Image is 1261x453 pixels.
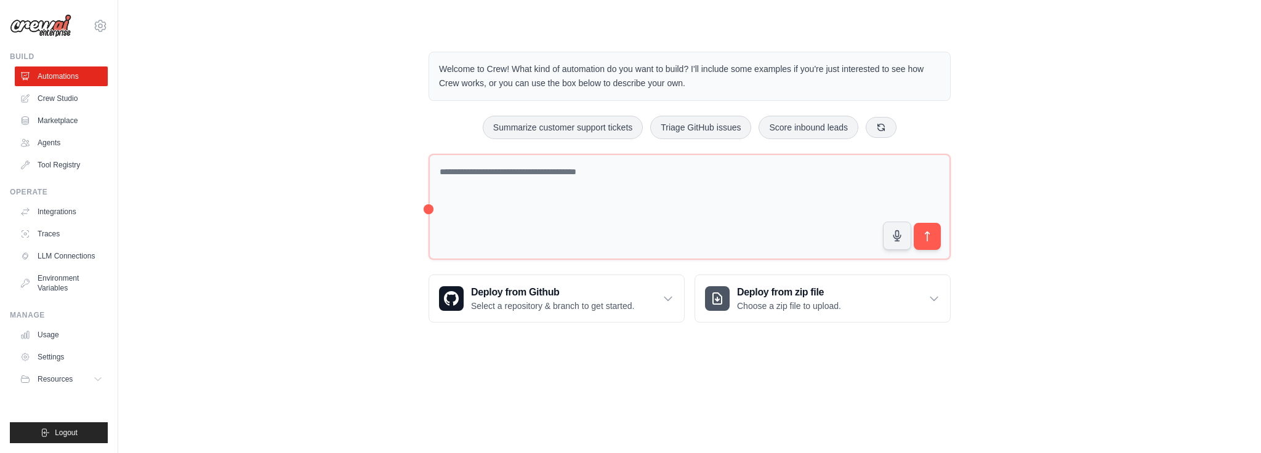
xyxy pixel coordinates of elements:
[15,246,108,266] a: LLM Connections
[439,62,940,90] p: Welcome to Crew! What kind of automation do you want to build? I'll include some examples if you'...
[10,310,108,320] div: Manage
[737,285,841,300] h3: Deploy from zip file
[15,202,108,222] a: Integrations
[10,422,108,443] button: Logout
[650,116,751,139] button: Triage GitHub issues
[15,369,108,389] button: Resources
[15,268,108,298] a: Environment Variables
[15,155,108,175] a: Tool Registry
[10,187,108,197] div: Operate
[759,116,858,139] button: Score inbound leads
[10,52,108,62] div: Build
[15,111,108,130] a: Marketplace
[10,14,71,38] img: Logo
[15,325,108,345] a: Usage
[737,300,841,312] p: Choose a zip file to upload.
[15,347,108,367] a: Settings
[471,300,634,312] p: Select a repository & branch to get started.
[483,116,643,139] button: Summarize customer support tickets
[471,285,634,300] h3: Deploy from Github
[15,224,108,244] a: Traces
[55,428,78,438] span: Logout
[15,133,108,153] a: Agents
[38,374,73,384] span: Resources
[15,66,108,86] a: Automations
[15,89,108,108] a: Crew Studio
